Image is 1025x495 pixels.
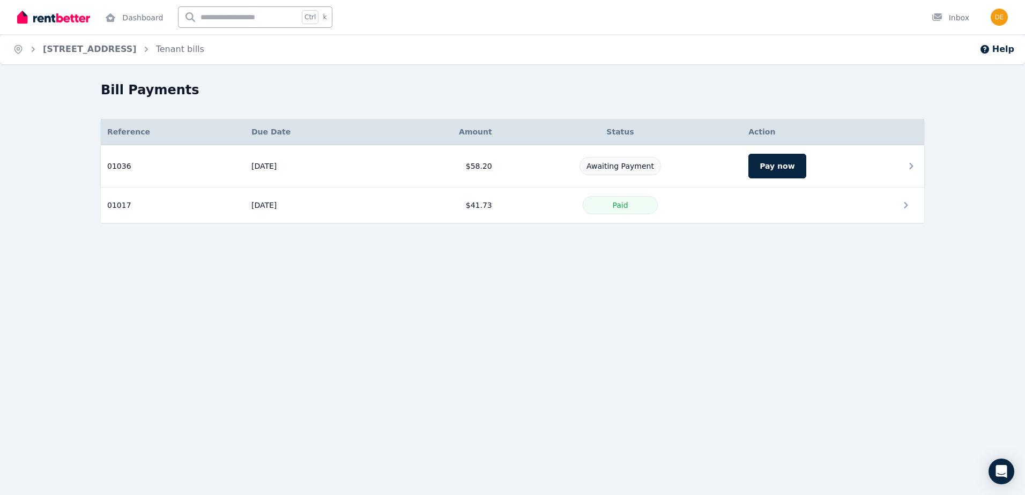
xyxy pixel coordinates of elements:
span: 01017 [107,200,131,211]
img: RentBetter [17,9,90,25]
td: $41.73 [380,187,498,223]
td: [DATE] [245,187,380,223]
th: Due Date [245,119,380,145]
a: [STREET_ADDRESS] [43,44,137,54]
span: Paid [612,201,628,209]
span: k [323,13,326,21]
span: 01036 [107,161,131,171]
span: Awaiting Payment [586,162,654,170]
span: Tenant bills [156,43,204,56]
div: Inbox [932,12,969,23]
div: Open Intercom Messenger [989,459,1014,484]
button: Help [979,43,1014,56]
span: Reference [107,126,150,137]
td: [DATE] [245,145,380,187]
span: Ctrl [302,10,318,24]
img: Crown in Right TAS for DoH Occupants per Resi Accom Services [991,9,1008,26]
th: Amount [380,119,498,145]
button: Pay now [748,154,806,178]
h1: Bill Payments [101,81,199,99]
td: $58.20 [380,145,498,187]
th: Action [742,119,924,145]
th: Status [499,119,742,145]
